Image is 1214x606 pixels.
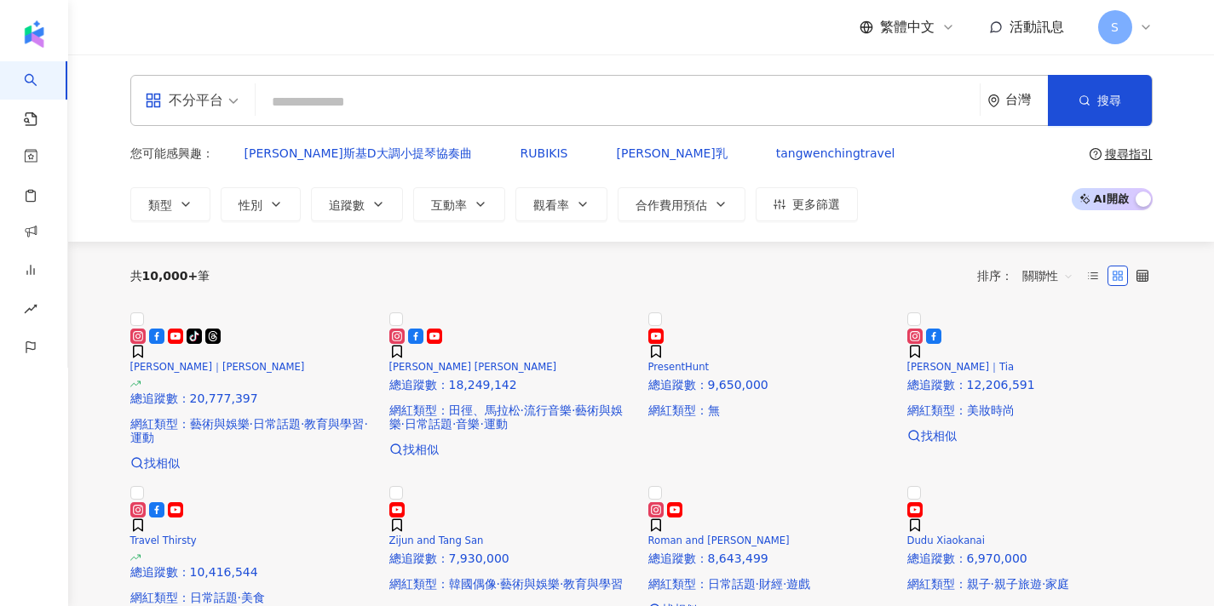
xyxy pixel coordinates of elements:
[521,146,568,160] span: RUBIKIS
[987,94,1000,107] span: environment
[756,577,759,591] span: ·
[130,269,210,283] div: 共 筆
[907,552,1153,565] p: 總追蹤數 ： 6,970,000
[403,443,439,456] span: 找相似
[792,197,840,211] span: 更多篩選
[389,535,484,546] span: Zijun and Tang San
[449,577,497,591] span: 韓國偶像
[648,552,894,565] p: 總追蹤數 ： 8,643,499
[967,403,1015,417] span: 美妝時尚
[190,591,238,604] span: 日常話題
[130,565,376,579] p: 總追蹤數 ： 10,416,544
[413,187,505,221] button: 互動率
[364,417,367,431] span: ·
[759,577,783,591] span: 財經
[907,429,1153,443] a: 找相似
[907,310,1153,443] a: [PERSON_NAME]｜Tia總追蹤數：12,206,591網紅類型：美妝時尚找相似
[598,136,745,170] button: [PERSON_NAME]乳
[130,361,305,373] span: [PERSON_NAME]｜[PERSON_NAME]
[301,417,304,431] span: ·
[389,361,557,373] span: [PERSON_NAME] [PERSON_NAME]
[907,577,1153,591] p: 網紅類型 ：
[1005,93,1048,107] div: 台灣
[756,187,858,221] button: 更多篩選
[648,378,894,392] p: 總追蹤數 ： 9,650,000
[130,535,197,546] span: Travel Thirsty
[148,198,172,212] span: 類型
[130,392,376,405] p: 總追蹤數 ： 20,777,397
[389,310,635,456] a: [PERSON_NAME] [PERSON_NAME]總追蹤數：18,249,142網紅類型：田徑、馬拉松·流行音樂·藝術與娛樂·日常話題·音樂·運動找相似
[144,456,180,470] span: 找相似
[533,198,569,212] span: 觀看率
[130,591,376,604] p: 網紅類型 ：
[145,92,162,109] span: appstore
[921,429,957,443] span: 找相似
[1090,148,1102,160] span: question-circle
[500,577,560,591] span: 藝術與娛樂
[560,577,563,591] span: ·
[758,136,913,170] button: tangwenchingtravel
[24,292,37,330] span: rise
[253,417,301,431] span: 日常話題
[880,18,935,37] span: 繁體中文
[456,417,480,431] span: 音樂
[405,417,452,431] span: 日常話題
[1097,94,1121,107] span: 搜尋
[648,310,894,417] a: PresentHunt總追蹤數：9,650,000網紅類型：無
[250,417,253,431] span: ·
[1022,262,1073,289] span: 關聯性
[389,403,635,431] p: 網紅類型 ：
[907,361,1015,373] span: [PERSON_NAME]｜Tia
[452,417,456,431] span: ·
[991,577,994,591] span: ·
[130,417,376,444] p: 網紅類型 ：
[1048,75,1152,126] button: 搜尋
[130,456,376,470] a: 找相似
[1042,577,1045,591] span: ·
[389,552,635,565] p: 總追蹤數 ： 7,930,000
[239,198,262,212] span: 性別
[907,403,1153,417] p: 網紅類型 ：
[24,61,58,128] a: search
[389,403,624,431] span: 藝術與娛樂
[389,378,635,392] p: 總追蹤數 ： 18,249,142
[967,577,991,591] span: 親子
[431,198,467,212] span: 互動率
[130,310,376,470] a: [PERSON_NAME]｜[PERSON_NAME]總追蹤數：20,777,397網紅類型：藝術與娛樂·日常話題·教育與學習·運動找相似
[227,136,490,170] button: [PERSON_NAME]斯基D大調小提琴協奏曲
[907,535,985,546] span: Dudu Xiaokanai
[20,20,48,48] img: logo icon
[449,403,521,417] span: 田徑、馬拉松
[238,591,241,604] span: ·
[563,577,623,591] span: 教育與學習
[708,577,756,591] span: 日常話題
[311,187,403,221] button: 追蹤數
[648,535,790,546] span: Roman and [PERSON_NAME]
[515,187,607,221] button: 觀看率
[503,136,586,170] button: RUBIKIS
[329,198,365,212] span: 追蹤數
[389,577,635,591] p: 網紅類型 ：
[994,577,1042,591] span: 親子旅遊
[142,269,198,283] span: 10,000+
[977,262,1083,289] div: 排序：
[783,577,786,591] span: ·
[648,403,894,417] p: 網紅類型 ： 無
[130,146,214,160] span: 您可能感興趣：
[524,403,572,417] span: 流行音樂
[484,417,508,431] span: 運動
[776,146,895,160] span: tangwenchingtravel
[907,483,1153,591] a: Dudu Xiaokanai總追蹤數：6,970,000網紅類型：親子·親子旅遊·家庭
[190,417,250,431] span: 藝術與娛樂
[497,577,500,591] span: ·
[1111,18,1119,37] span: S
[130,187,210,221] button: 類型
[648,577,894,591] p: 網紅類型 ：
[304,417,364,431] span: 教育與學習
[401,417,405,431] span: ·
[1045,577,1069,591] span: 家庭
[648,361,710,373] span: PresentHunt
[1010,19,1064,35] span: 活動訊息
[907,378,1153,392] p: 總追蹤數 ： 12,206,591
[521,403,524,417] span: ·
